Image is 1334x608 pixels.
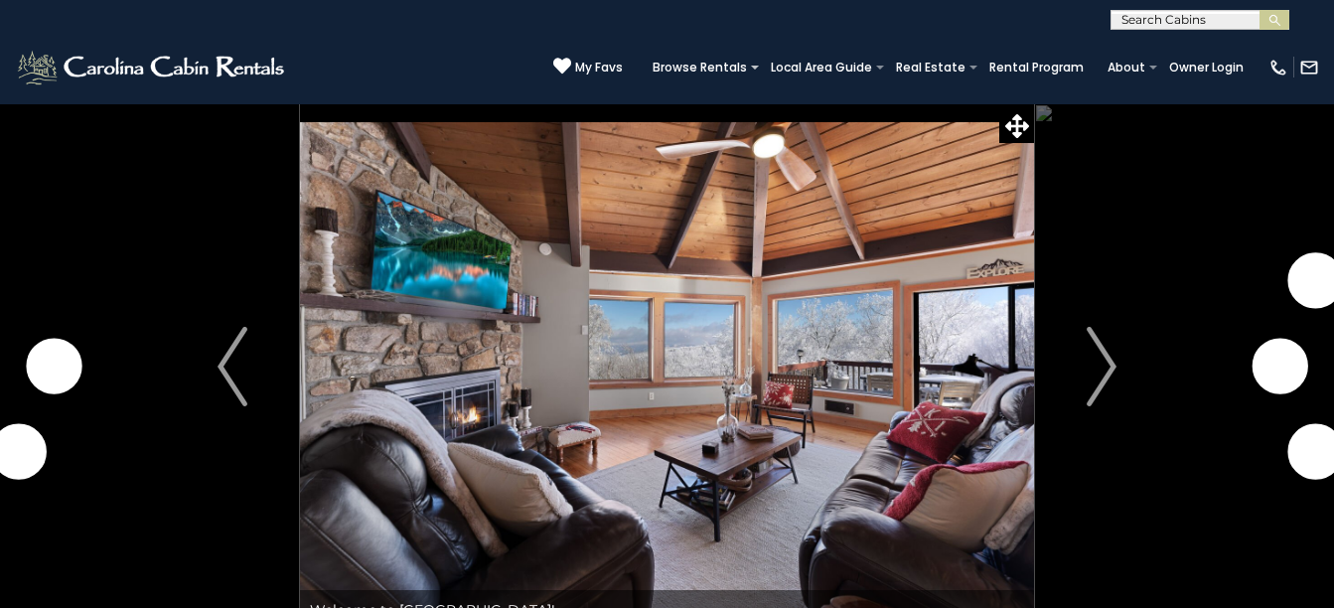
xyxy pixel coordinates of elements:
[886,54,975,81] a: Real Estate
[1098,54,1155,81] a: About
[218,327,247,406] img: arrow
[1299,58,1319,77] img: mail-regular-white.png
[979,54,1094,81] a: Rental Program
[1087,327,1116,406] img: arrow
[761,54,882,81] a: Local Area Guide
[1159,54,1254,81] a: Owner Login
[1268,58,1288,77] img: phone-regular-white.png
[575,59,623,76] span: My Favs
[553,57,623,77] a: My Favs
[15,48,290,87] img: White-1-2.png
[643,54,757,81] a: Browse Rentals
